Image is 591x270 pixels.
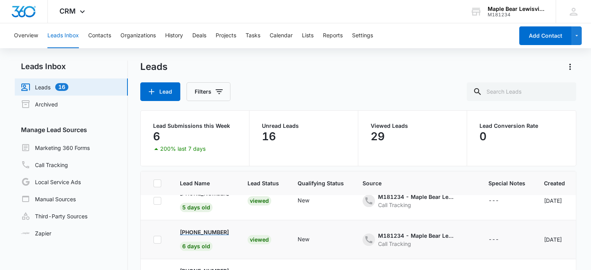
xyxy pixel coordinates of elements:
[14,23,38,48] button: Overview
[544,235,565,244] div: [DATE]
[544,179,565,187] span: Created
[180,203,213,212] span: 5 days old
[298,196,323,206] div: - - Select to Edit Field
[180,179,229,187] span: Lead Name
[564,61,576,73] button: Actions
[363,232,470,248] div: - - Select to Edit Field
[192,23,206,48] button: Deals
[363,193,470,209] div: - - Select to Edit Field
[59,7,76,15] span: CRM
[488,196,513,206] div: - - Select to Edit Field
[298,196,309,204] div: New
[21,229,51,237] a: Zapier
[21,194,76,204] a: Manual Sources
[216,23,236,48] button: Projects
[165,23,183,48] button: History
[21,160,68,169] a: Call Tracking
[246,23,260,48] button: Tasks
[21,177,81,186] a: Local Service Ads
[479,130,486,143] p: 0
[378,240,456,248] div: Call Tracking
[262,130,276,143] p: 16
[270,23,293,48] button: Calendar
[140,82,180,101] button: Lead
[488,235,499,244] div: ---
[378,232,456,240] div: M181234 - Maple Bear Lewisville - Content
[47,23,79,48] button: Leads Inbox
[88,23,111,48] button: Contacts
[187,82,230,101] button: Filters
[248,236,271,243] a: Viewed
[352,23,373,48] button: Settings
[248,179,279,187] span: Lead Status
[519,26,572,45] button: Add Contact
[298,235,323,244] div: - - Select to Edit Field
[21,143,90,152] a: Marketing 360 Forms
[21,99,58,109] a: Archived
[363,179,470,187] span: Source
[323,23,343,48] button: Reports
[160,146,206,152] p: 200% last 7 days
[467,82,576,101] input: Search Leads
[378,193,456,201] div: M181234 - Maple Bear Lewisville - Social
[21,82,68,92] a: Leads16
[488,235,513,244] div: - - Select to Edit Field
[248,235,271,244] div: Viewed
[262,123,345,129] p: Unread Leads
[248,197,271,204] a: Viewed
[302,23,314,48] button: Lists
[378,201,456,209] div: Call Tracking
[15,125,128,134] h3: Manage Lead Sources
[180,189,229,211] a: [PHONE_NUMBER]5 days old
[371,123,454,129] p: Viewed Leads
[488,179,525,187] span: Special Notes
[153,130,160,143] p: 6
[488,196,499,206] div: ---
[120,23,156,48] button: Organizations
[248,196,271,206] div: Viewed
[21,211,87,221] a: Third-Party Sources
[298,235,309,243] div: New
[371,130,385,143] p: 29
[544,197,565,205] div: [DATE]
[180,242,213,251] span: 6 days old
[180,228,229,249] a: [PHONE_NUMBER]6 days old
[15,61,128,72] h2: Leads Inbox
[488,12,544,17] div: account id
[488,6,544,12] div: account name
[180,228,229,236] p: [PHONE_NUMBER]
[298,179,344,187] span: Qualifying Status
[479,123,563,129] p: Lead Conversion Rate
[140,61,167,73] h1: Leads
[153,123,237,129] p: Lead Submissions this Week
